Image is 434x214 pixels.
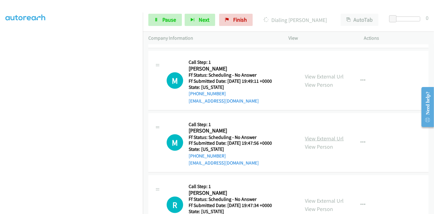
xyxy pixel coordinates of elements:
p: Actions [364,34,429,42]
span: Next [199,16,209,23]
a: Pause [148,14,182,26]
h1: M [167,72,183,89]
h5: State: [US_STATE] [189,146,280,152]
h2: [PERSON_NAME] [189,190,280,197]
h1: M [167,134,183,151]
a: [EMAIL_ADDRESS][DOMAIN_NAME] [189,98,259,104]
span: Pause [162,16,176,23]
h5: Call Step: 1 [189,183,280,190]
div: The call is yet to be attempted [167,134,183,151]
span: Finish [233,16,247,23]
a: View Person [305,143,333,150]
a: View External Url [305,135,344,142]
p: View [288,34,353,42]
button: AutoTab [341,14,378,26]
div: 0 [426,14,429,22]
a: [EMAIL_ADDRESS][DOMAIN_NAME] [189,160,259,166]
a: View Person [305,81,333,88]
h5: Ff Submitted Date: [DATE] 19:49:11 +0000 [189,78,280,84]
h5: Call Step: 1 [189,122,280,128]
div: Delay between calls (in seconds) [392,16,420,21]
p: Dialing [PERSON_NAME] [261,16,330,24]
div: The call is yet to be attempted [167,72,183,89]
div: The call is yet to be attempted [167,197,183,213]
h5: Call Step: 1 [189,59,280,65]
h2: [PERSON_NAME] [189,127,280,134]
h5: Ff Submitted Date: [DATE] 19:47:56 +0000 [189,140,280,146]
a: View External Url [305,197,344,204]
a: [PHONE_NUMBER] [189,91,226,96]
h5: Ff Status: Scheduling - No Answer [189,196,280,202]
p: Company Information [148,34,277,42]
h5: State: [US_STATE] [189,84,280,90]
iframe: Resource Center [417,83,434,131]
a: View External Url [305,73,344,80]
h2: [PERSON_NAME] [189,65,280,72]
a: [PHONE_NUMBER] [189,153,226,159]
button: Next [185,14,215,26]
h5: Ff Status: Scheduling - No Answer [189,72,280,78]
h5: Ff Submitted Date: [DATE] 19:47:34 +0000 [189,202,280,209]
a: Finish [219,14,253,26]
a: View Person [305,205,333,212]
h1: R [167,197,183,213]
h5: Ff Status: Scheduling - No Answer [189,134,280,140]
